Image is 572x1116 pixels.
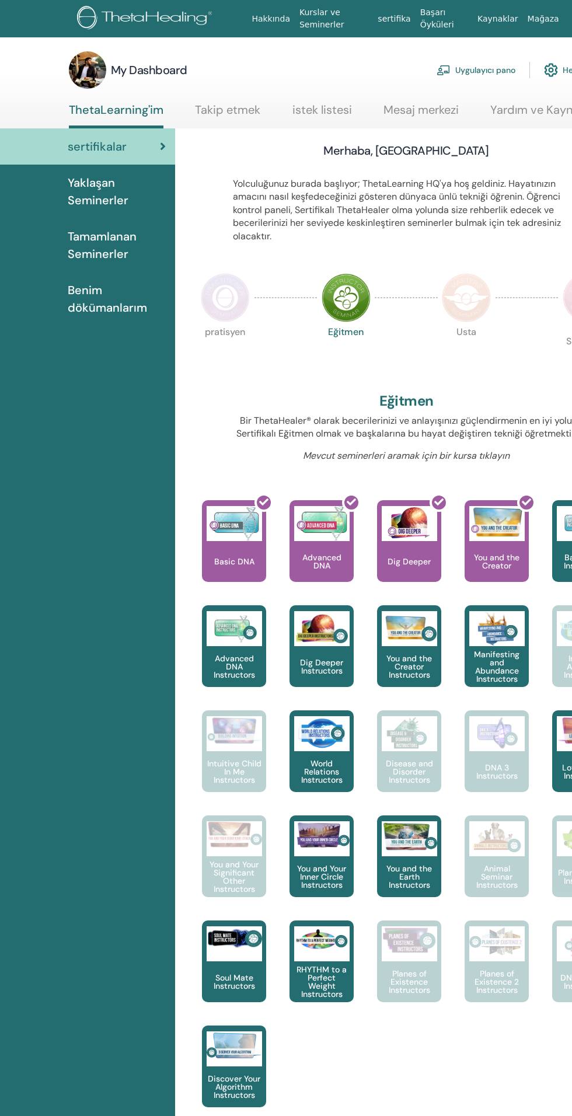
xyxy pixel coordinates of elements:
a: World Relations Instructors World Relations Instructors [290,710,354,815]
a: Animal Seminar Instructors Animal Seminar Instructors [465,815,529,920]
p: Usta [442,327,491,376]
p: pratisyen [201,327,250,376]
a: You and the Creator Instructors You and the Creator Instructors [377,605,441,710]
p: Dig Deeper Instructors [290,658,354,675]
h3: Merhaba, [GEOGRAPHIC_DATA] [323,142,489,159]
a: Uygulayıcı pano [437,57,515,83]
span: Tamamlanan Seminerler [68,228,166,263]
a: Mesaj merkezi [383,103,459,125]
img: Master [442,273,491,322]
a: You and the Creator You and the Creator [465,500,529,605]
p: Disease and Disorder Instructors [377,759,441,784]
a: Dig Deeper Instructors Dig Deeper Instructors [290,605,354,710]
p: Intuitive Child In Me Instructors [202,759,266,784]
p: Advanced DNA [290,553,354,570]
a: Dig Deeper Dig Deeper [377,500,441,605]
a: Advanced DNA Instructors Advanced DNA Instructors [202,605,266,710]
img: default.jpg [69,51,106,89]
p: World Relations Instructors [290,759,354,784]
a: Intuitive Child In Me Instructors Intuitive Child In Me Instructors [202,710,266,815]
a: sertifika [373,8,415,30]
img: Planes of Existence 2 Instructors [469,926,525,957]
img: Basic DNA [207,506,262,541]
p: Manifesting and Abundance Instructors [465,650,529,683]
img: Advanced DNA [294,506,350,541]
img: Advanced DNA Instructors [207,611,262,646]
img: chalkboard-teacher.svg [437,65,451,75]
img: Dig Deeper Instructors [294,611,350,646]
a: Basic DNA Basic DNA [202,500,266,605]
img: You and Your Inner Circle Instructors [294,821,350,849]
img: Intuitive Child In Me Instructors [207,716,262,745]
p: Eğitmen [322,327,371,376]
img: World Relations Instructors [294,716,350,751]
img: Disease and Disorder Instructors [382,716,437,751]
a: istek listesi [292,103,352,125]
img: Practitioner [201,273,250,322]
p: DNA 3 Instructors [465,763,529,780]
p: You and Your Significant Other Instructors [202,860,266,893]
a: Disease and Disorder Instructors Disease and Disorder Instructors [377,710,441,815]
h3: My Dashboard [111,62,187,78]
a: DNA 3 Instructors DNA 3 Instructors [465,710,529,815]
p: Planes of Existence 2 Instructors [465,969,529,994]
img: Animal Seminar Instructors [469,821,525,856]
a: Mağaza [523,8,564,30]
img: Planes of Existence Instructors [382,926,437,955]
span: sertifikalar [68,138,127,155]
a: Advanced DNA Advanced DNA [290,500,354,605]
a: ThetaLearning'im [69,103,163,128]
a: Manifesting and Abundance Instructors Manifesting and Abundance Instructors [465,605,529,710]
img: DNA 3 Instructors [469,716,525,751]
a: Başarı Öyküleri [416,2,473,36]
p: Planes of Existence Instructors [377,969,441,994]
a: You and Your Significant Other Instructors You and Your Significant Other Instructors [202,815,266,920]
img: Soul Mate Instructors [207,926,262,951]
p: Advanced DNA Instructors [202,654,266,679]
img: Instructor [322,273,371,322]
a: Hakkında [247,8,295,30]
img: Discover Your Algorithm Instructors [207,1031,262,1059]
img: You and the Creator [469,506,525,538]
a: You and Your Inner Circle Instructors You and Your Inner Circle Instructors [290,815,354,920]
a: Soul Mate Instructors Soul Mate Instructors [202,920,266,1026]
a: You and the Earth Instructors You and the Earth Instructors [377,815,441,920]
img: RHYTHM to a Perfect Weight Instructors [294,926,350,954]
a: RHYTHM to a Perfect Weight Instructors RHYTHM to a Perfect Weight Instructors [290,920,354,1026]
p: You and the Creator [465,553,529,570]
img: cog.svg [544,60,558,80]
a: Kaynaklar [473,8,523,30]
span: Benim dökümanlarım [68,281,166,316]
p: Discover Your Algorithm Instructors [202,1075,266,1099]
p: Dig Deeper [383,557,435,566]
a: Takip etmek [195,103,260,125]
p: You and Your Inner Circle Instructors [290,864,354,889]
img: Manifesting and Abundance Instructors [469,611,525,646]
a: Planes of Existence Instructors Planes of Existence Instructors [377,920,441,1026]
img: logo.png [77,6,217,32]
img: Dig Deeper [382,506,437,541]
h2: Eğitmen [379,393,434,410]
span: Yaklaşan Seminerler [68,174,166,209]
p: RHYTHM to a Perfect Weight Instructors [290,965,354,998]
p: You and the Creator Instructors [377,654,441,679]
a: Planes of Existence 2 Instructors Planes of Existence 2 Instructors [465,920,529,1026]
p: Soul Mate Instructors [202,974,266,990]
img: You and the Earth Instructors [382,821,437,852]
p: You and the Earth Instructors [377,864,441,889]
a: Kurslar ve Seminerler [295,2,373,36]
img: You and Your Significant Other Instructors [207,821,262,848]
p: Animal Seminar Instructors [465,864,529,889]
img: You and the Creator Instructors [382,611,437,646]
